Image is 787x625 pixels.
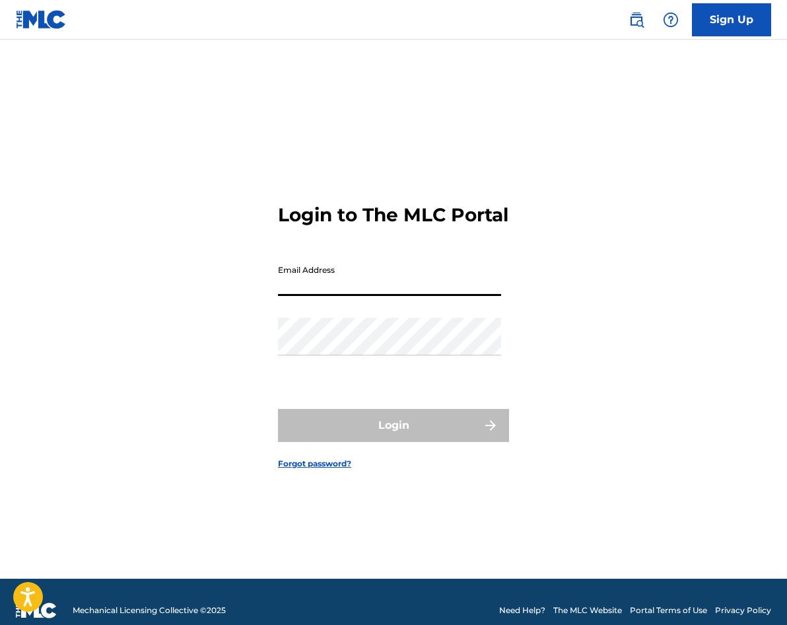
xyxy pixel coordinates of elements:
h3: Login to The MLC Portal [278,203,508,227]
img: MLC Logo [16,10,67,29]
img: search [629,12,644,28]
a: Public Search [623,7,650,33]
a: Privacy Policy [715,605,771,616]
iframe: Chat Widget [721,562,787,625]
a: Sign Up [692,3,771,36]
img: logo [16,603,57,618]
a: Forgot password? [278,458,351,470]
a: The MLC Website [553,605,622,616]
img: help [663,12,679,28]
span: Mechanical Licensing Collective © 2025 [73,605,226,616]
a: Need Help? [499,605,545,616]
a: Portal Terms of Use [630,605,707,616]
div: Help [658,7,684,33]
